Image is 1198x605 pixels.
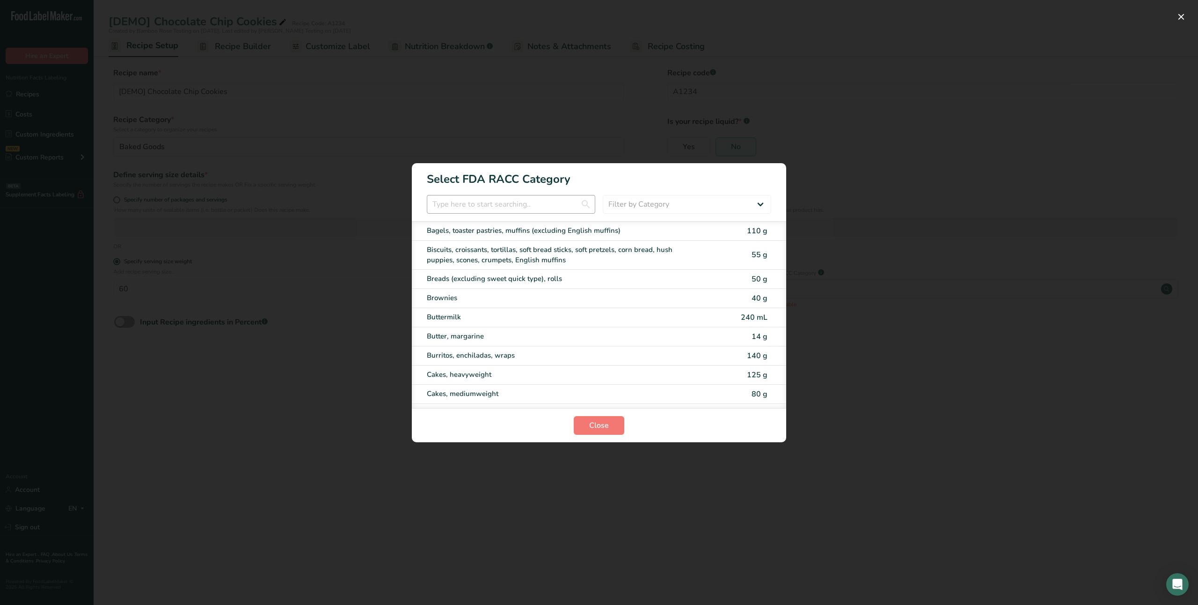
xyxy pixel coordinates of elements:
span: 140 g [747,351,767,361]
div: Burritos, enchiladas, wraps [427,350,693,361]
span: 240 mL [741,312,767,323]
div: Open Intercom Messenger [1166,573,1189,596]
input: Type here to start searching.. [427,195,595,214]
span: 50 g [752,274,767,284]
span: 125 g [747,370,767,380]
div: Brownies [427,293,693,303]
div: Breads (excluding sweet quick type), rolls [427,274,693,284]
div: Cakes, heavyweight [427,369,693,380]
div: Butter, margarine [427,331,693,342]
span: 14 g [752,331,767,342]
button: Close [574,416,624,435]
span: Close [589,420,609,431]
div: Buttermilk [427,312,693,323]
div: Bagels, toaster pastries, muffins (excluding English muffins) [427,225,693,236]
div: Cakes, lightweight (angel food, chiffon, or sponge cake without icing or filling) [427,408,693,418]
span: 80 g [752,389,767,399]
h1: Select FDA RACC Category [412,163,786,187]
span: 40 g [752,293,767,303]
div: Cakes, mediumweight [427,389,693,399]
div: Biscuits, croissants, tortillas, soft bread sticks, soft pretzels, corn bread, hush puppies, scon... [427,245,693,266]
span: 55 g [752,250,767,260]
span: 110 g [747,226,767,236]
